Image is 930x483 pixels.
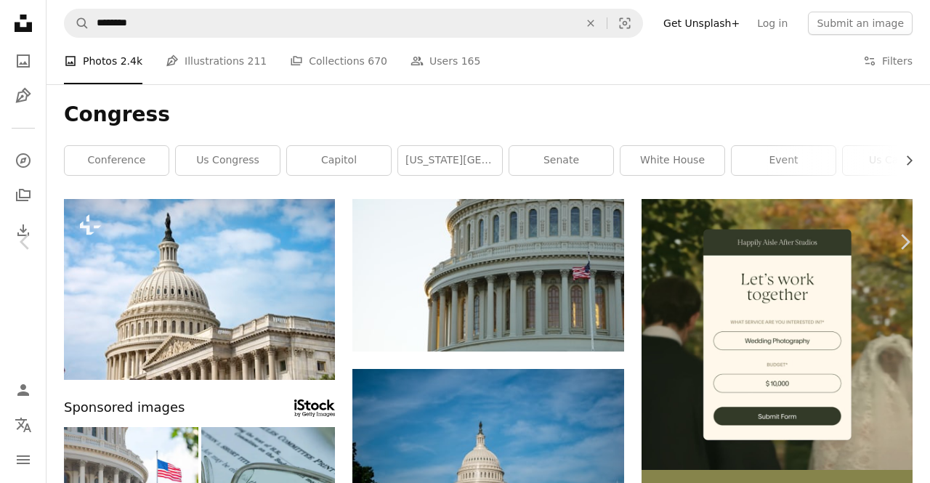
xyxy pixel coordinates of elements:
[808,12,913,35] button: Submit an image
[9,81,38,110] a: Illustrations
[461,53,481,69] span: 165
[398,146,502,175] a: [US_STATE][GEOGRAPHIC_DATA]
[352,452,623,466] a: white concrete building under blue sky during daytime
[9,410,38,439] button: Language
[879,172,930,312] a: Next
[9,146,38,175] a: Explore
[64,199,335,380] img: a large white building with a statue on top of it
[732,146,836,175] a: event
[9,376,38,405] a: Log in / Sign up
[411,38,480,84] a: Users 165
[176,146,280,175] a: us congress
[287,146,391,175] a: capitol
[290,38,387,84] a: Collections 670
[509,146,613,175] a: senate
[64,102,913,128] h1: Congress
[655,12,748,35] a: Get Unsplash+
[64,283,335,296] a: a large white building with a statue on top of it
[748,12,796,35] a: Log in
[65,146,169,175] a: conference
[9,445,38,474] button: Menu
[9,46,38,76] a: Photos
[642,199,913,470] img: file-1747939393036-2c53a76c450aimage
[368,53,387,69] span: 670
[620,146,724,175] a: white house
[65,9,89,37] button: Search Unsplash
[607,9,642,37] button: Visual search
[352,268,623,281] a: white concrete building during daytime
[352,199,623,352] img: white concrete building during daytime
[248,53,267,69] span: 211
[166,38,267,84] a: Illustrations 211
[896,146,913,175] button: scroll list to the right
[64,397,185,418] span: Sponsored images
[575,9,607,37] button: Clear
[863,38,913,84] button: Filters
[64,9,643,38] form: Find visuals sitewide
